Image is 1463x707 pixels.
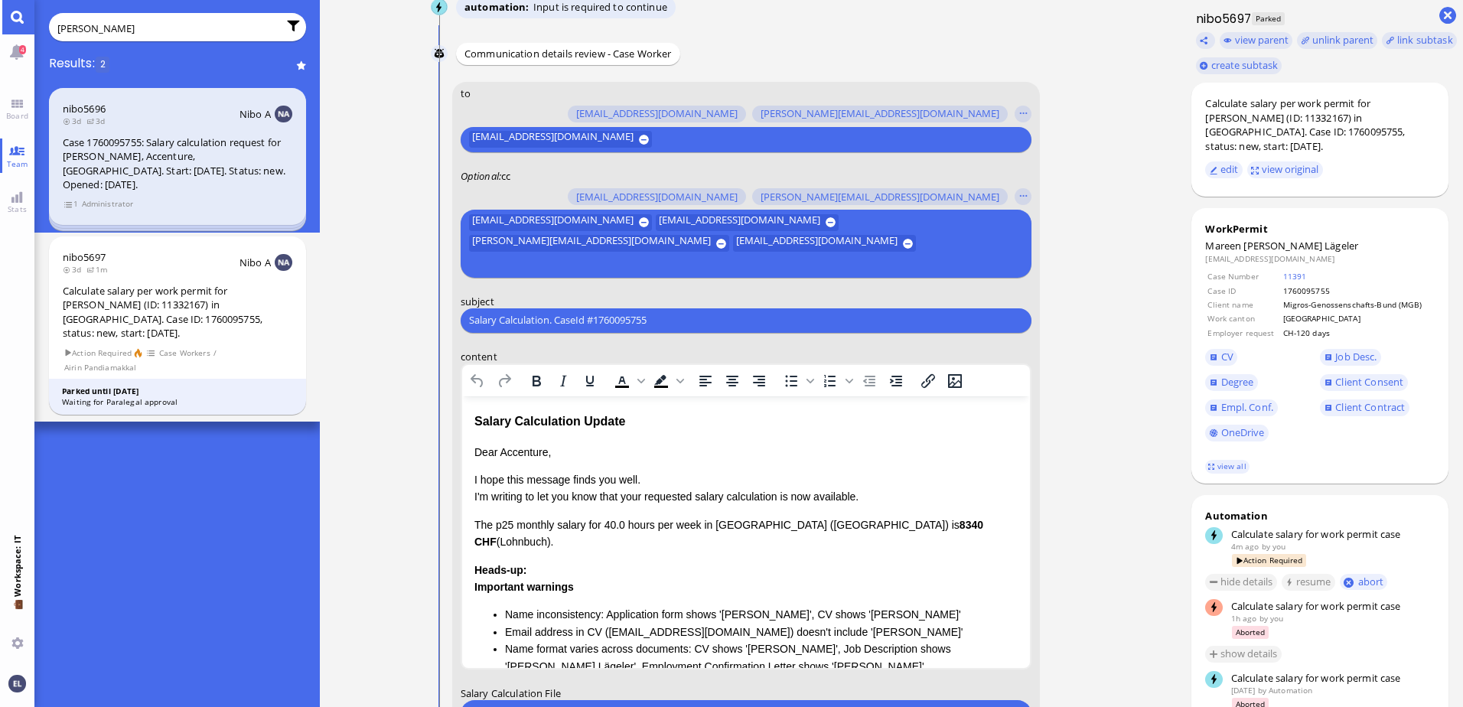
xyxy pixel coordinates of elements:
[471,235,710,252] span: [PERSON_NAME][EMAIL_ADDRESS][DOMAIN_NAME]
[12,184,112,197] strong: Important warnings
[1282,327,1434,339] td: CH-120 days
[464,370,490,391] button: Undo
[568,188,746,205] button: [EMAIL_ADDRESS][DOMAIN_NAME]
[469,213,652,230] button: [EMAIL_ADDRESS][DOMAIN_NAME]
[1207,270,1280,282] td: Case Number
[461,349,497,363] span: content
[1205,239,1241,252] span: Mareen
[733,235,916,252] button: [EMAIL_ADDRESS][DOMAIN_NAME]
[1231,613,1257,624] span: 1h ago
[461,686,561,700] span: Salary Calculation File
[1221,375,1254,389] span: Degree
[1258,685,1266,696] span: by
[760,191,999,203] span: [PERSON_NAME][EMAIL_ADDRESS][DOMAIN_NAME]
[1335,400,1405,414] span: Client Contract
[1205,349,1237,366] a: CV
[12,15,556,35] div: Salary Calculation Update
[1243,239,1358,252] span: [PERSON_NAME] Lägeler
[778,370,816,391] div: Bullet list
[523,370,549,391] button: Bold
[461,294,494,308] span: subject
[1320,399,1409,416] a: Client Contract
[19,45,26,54] span: 4
[64,197,79,210] span: view 1 items
[1269,685,1312,696] span: automation@bluelakelegal.com
[692,370,718,391] button: Align left
[1205,425,1269,441] a: OneDrive
[63,250,106,264] a: nibo5697
[63,135,292,192] div: Case 1760095755: Salary calculation request for [PERSON_NAME], Accenture, [GEOGRAPHIC_DATA]. Star...
[1207,298,1280,311] td: Client name
[12,15,556,400] body: Rich Text Area. Press ALT-0 for help.
[1282,312,1434,324] td: [GEOGRAPHIC_DATA]
[1205,161,1243,178] button: edit
[158,347,210,360] span: Case Workers
[57,20,278,37] input: Enter query or press / to filter
[1252,12,1285,25] span: Parked
[736,235,898,252] span: [EMAIL_ADDRESS][DOMAIN_NAME]
[1205,399,1277,416] a: Empl. Conf.
[1247,161,1324,178] button: view original
[275,254,292,271] img: NA
[577,370,603,391] button: Underline
[1272,541,1285,552] span: elena.pascarelli@bluelakelegal.com
[96,57,109,73] span: 2
[1232,626,1269,639] span: Aborted
[12,120,556,155] p: The p25 monthly salary for 40.0 hours per week in [GEOGRAPHIC_DATA] ([GEOGRAPHIC_DATA]) is (Lohnb...
[942,370,968,391] button: Insert/edit image
[64,347,132,360] span: Action Required
[213,347,217,360] span: /
[491,370,517,391] button: Redo
[1231,671,1435,685] div: Calculate salary for work permit case
[43,210,556,226] li: Name inconsistency: Application form shows '[PERSON_NAME]', CV shows '[PERSON_NAME]'
[1231,599,1435,613] div: Calculate salary for work permit case
[1196,57,1282,74] button: create subtask
[63,264,86,275] span: 3d
[1320,349,1381,366] a: Job Desc.
[1282,285,1434,297] td: 1760095755
[62,386,292,397] div: Parked until [DATE]
[471,131,633,148] span: [EMAIL_ADDRESS][DOMAIN_NAME]
[1282,574,1336,591] button: resume
[1207,312,1280,324] td: Work canton
[469,131,652,148] button: [EMAIL_ADDRESS][DOMAIN_NAME]
[576,191,738,203] span: [EMAIL_ADDRESS][DOMAIN_NAME]
[719,370,745,391] button: Align center
[1231,541,1259,552] span: 4m ago
[856,370,882,391] button: Decrease indent
[1221,350,1233,363] span: CV
[461,86,471,99] span: to
[12,75,556,109] p: I hope this message finds you well. I'm writing to let you know that your requested salary calcul...
[1232,554,1306,567] span: Action Required
[1297,32,1378,49] button: unlink parent
[1191,10,1251,28] h1: nibo5697
[1270,613,1283,624] span: elena.pascarelli@bluelakelegal.com
[1231,685,1256,696] span: [DATE]
[3,158,32,169] span: Team
[81,197,134,210] span: Administrator
[609,370,647,391] div: Text color Black
[1262,541,1270,552] span: by
[462,396,1030,667] iframe: Rich Text Area
[817,370,855,391] div: Numbered list
[86,116,110,126] span: 3d
[751,188,1007,205] button: [PERSON_NAME][EMAIL_ADDRESS][DOMAIN_NAME]
[43,227,556,244] li: Email address in CV ([EMAIL_ADDRESS][DOMAIN_NAME]) doesn't include '[PERSON_NAME]'
[1196,32,1216,49] button: Copy ticket nibo5697 link to clipboard
[1207,327,1280,339] td: Employer request
[915,370,941,391] button: Insert/edit link
[648,370,686,391] div: Background color Black
[239,107,271,121] span: Nibo A
[568,106,746,122] button: [EMAIL_ADDRESS][DOMAIN_NAME]
[1320,374,1407,391] a: Client Consent
[1259,613,1268,624] span: by
[461,169,499,183] span: Optional
[1207,285,1280,297] td: Case ID
[1340,574,1388,590] button: abort
[1282,298,1434,311] td: Migros-Genossenschafts-Bund (MGB)
[86,264,112,275] span: 1m
[883,370,909,391] button: Increase indent
[1231,527,1435,541] div: Calculate salary for work permit case
[2,110,32,121] span: Board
